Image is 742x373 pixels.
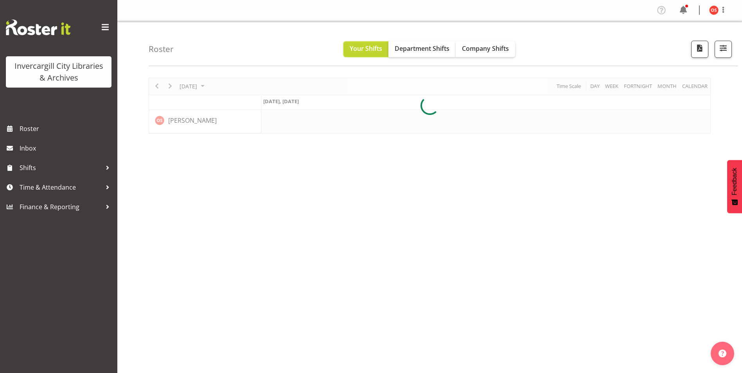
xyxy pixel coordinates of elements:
[715,41,732,58] button: Filter Shifts
[6,20,70,35] img: Rosterit website logo
[20,142,113,154] span: Inbox
[719,350,726,357] img: help-xxl-2.png
[395,44,449,53] span: Department Shifts
[727,160,742,213] button: Feedback - Show survey
[343,41,388,57] button: Your Shifts
[731,168,738,195] span: Feedback
[462,44,509,53] span: Company Shifts
[456,41,515,57] button: Company Shifts
[20,162,102,174] span: Shifts
[14,60,104,84] div: Invercargill City Libraries & Archives
[20,201,102,213] span: Finance & Reporting
[388,41,456,57] button: Department Shifts
[20,181,102,193] span: Time & Attendance
[149,45,174,54] h4: Roster
[709,5,719,15] img: olivia-stanley11956.jpg
[20,123,113,134] span: Roster
[691,41,708,58] button: Download a PDF of the roster for the current day
[350,44,382,53] span: Your Shifts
